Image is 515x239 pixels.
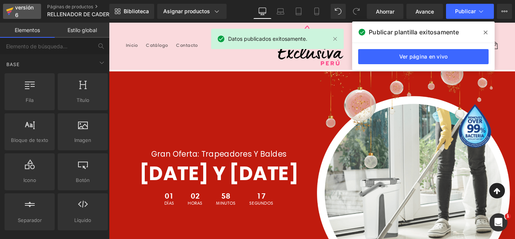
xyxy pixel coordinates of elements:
[497,4,512,19] button: Más
[62,200,73,206] font: Días
[71,17,104,33] a: Contacto
[67,27,97,33] font: Estilo global
[11,137,48,143] font: Bloque de texto
[34,154,213,184] font: [DATE] y [DATE]
[89,190,105,200] span: 02
[75,22,100,29] font: Contacto
[455,8,476,14] font: Publicar
[47,4,93,9] font: Páginas de productos
[15,4,34,18] font: versión 6
[121,190,143,200] span: 58
[228,35,307,42] font: Datos publicados exitosamente.
[290,4,308,19] a: Tableta
[109,4,154,19] a: Nueva Biblioteca
[74,217,91,223] font: Líquido
[23,177,36,183] font: Icono
[42,22,67,29] font: Catálogo
[62,190,73,200] span: 01
[163,8,210,14] font: Asignar productos
[37,17,71,33] a: Catálogo
[47,11,175,17] font: RELLENADOR DE CADERA CORTO NORMAL 27-08
[77,97,89,103] font: Título
[26,97,34,103] font: Fila
[376,8,394,15] font: Ahorrar
[6,62,20,67] font: Base
[399,53,448,60] font: Ver página en vivo
[189,3,264,48] img: Exclusiva Perú
[406,4,443,19] a: Avance
[19,22,33,29] font: Inicio
[48,142,199,154] font: Gran oferta: trapeadores y baldes
[308,4,326,19] a: Móvil
[506,214,509,219] font: 1
[18,217,42,223] font: Separador
[76,177,90,183] font: Botón
[158,190,185,200] span: 17
[124,8,149,14] font: Biblioteca
[392,17,409,34] summary: Búsqueda
[446,4,494,19] button: Publicar
[47,4,134,10] a: Páginas de productos
[331,4,346,19] button: Deshacer
[271,4,290,19] a: Computadora portátil
[15,27,40,33] font: Elementos
[89,200,105,206] font: Horas
[253,4,271,19] a: De oficina
[158,200,185,206] font: Segundos
[121,200,143,206] font: minutos
[415,8,434,15] font: Avance
[489,213,507,231] iframe: Chat en vivo de Intercom
[349,4,364,19] button: Rehacer
[3,4,41,19] a: versión 6
[369,28,459,36] font: Publicar plantilla exitosamente
[358,49,489,64] a: Ver página en vivo
[74,137,91,143] font: Imagen
[14,17,37,33] a: Inicio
